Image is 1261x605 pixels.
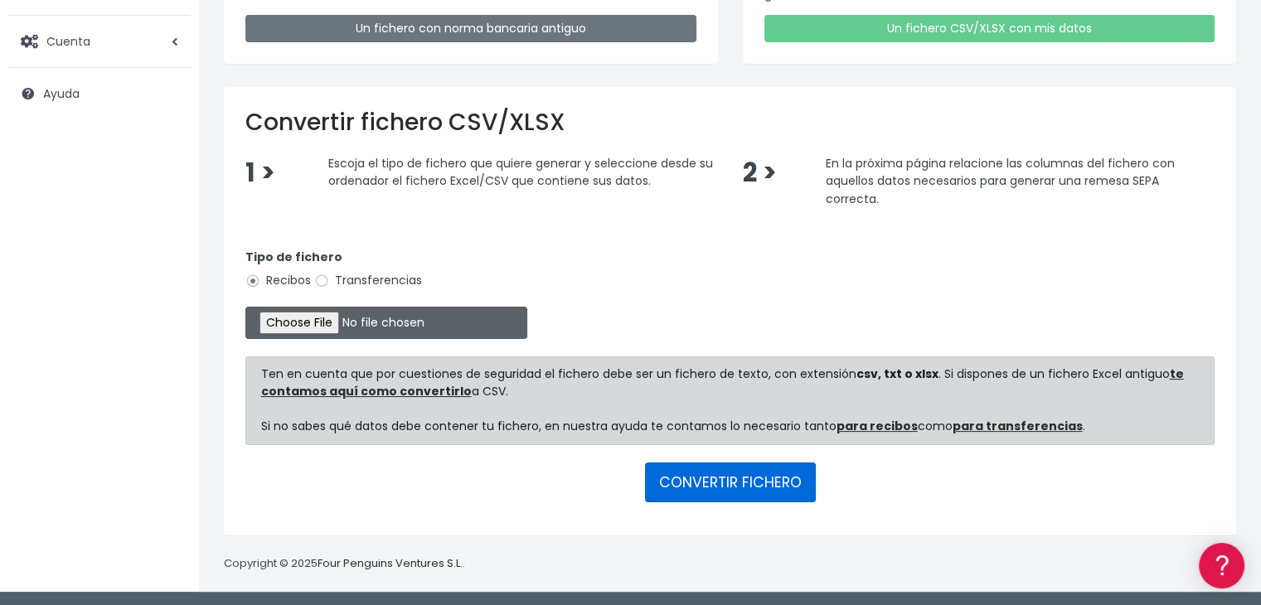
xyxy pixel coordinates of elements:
p: Copyright © 2025 . [224,555,465,573]
span: 1 > [245,155,275,191]
a: Four Penguins Ventures S.L. [318,555,463,571]
a: Información general [17,141,315,167]
span: Escoja el tipo de fichero que quiere generar y seleccione desde su ordenador el fichero Excel/CSV... [328,154,713,189]
a: General [17,356,315,381]
a: API [17,423,315,449]
a: Problemas habituales [17,235,315,261]
span: En la próxima página relacione las columnas del fichero con aquellos datos necesarios para genera... [825,154,1174,206]
a: Cuenta [8,24,191,59]
span: Cuenta [46,32,90,49]
a: Ayuda [8,76,191,111]
div: Convertir ficheros [17,183,315,199]
label: Recibos [245,272,311,289]
div: Información general [17,115,315,131]
button: CONVERTIR FICHERO [645,462,816,502]
a: te contamos aquí como convertirlo [261,365,1184,399]
div: Programadores [17,398,315,414]
div: Ten en cuenta que por cuestiones de seguridad el fichero debe ser un fichero de texto, con extens... [245,356,1215,445]
span: Ayuda [43,85,80,102]
a: Videotutoriales [17,261,315,287]
a: Un fichero CSV/XLSX con mis datos [764,15,1215,42]
div: Facturación [17,329,315,345]
a: Formatos [17,210,315,235]
strong: csv, txt o xlsx [856,365,938,382]
a: POWERED BY ENCHANT [228,477,319,493]
button: Contáctanos [17,443,315,472]
strong: Tipo de fichero [245,249,342,265]
label: Transferencias [314,272,422,289]
a: para transferencias [953,418,1083,434]
h2: Convertir fichero CSV/XLSX [245,109,1215,137]
a: Perfiles de empresas [17,287,315,312]
span: 2 > [742,155,776,191]
a: para recibos [837,418,918,434]
a: Un fichero con norma bancaria antiguo [245,15,696,42]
